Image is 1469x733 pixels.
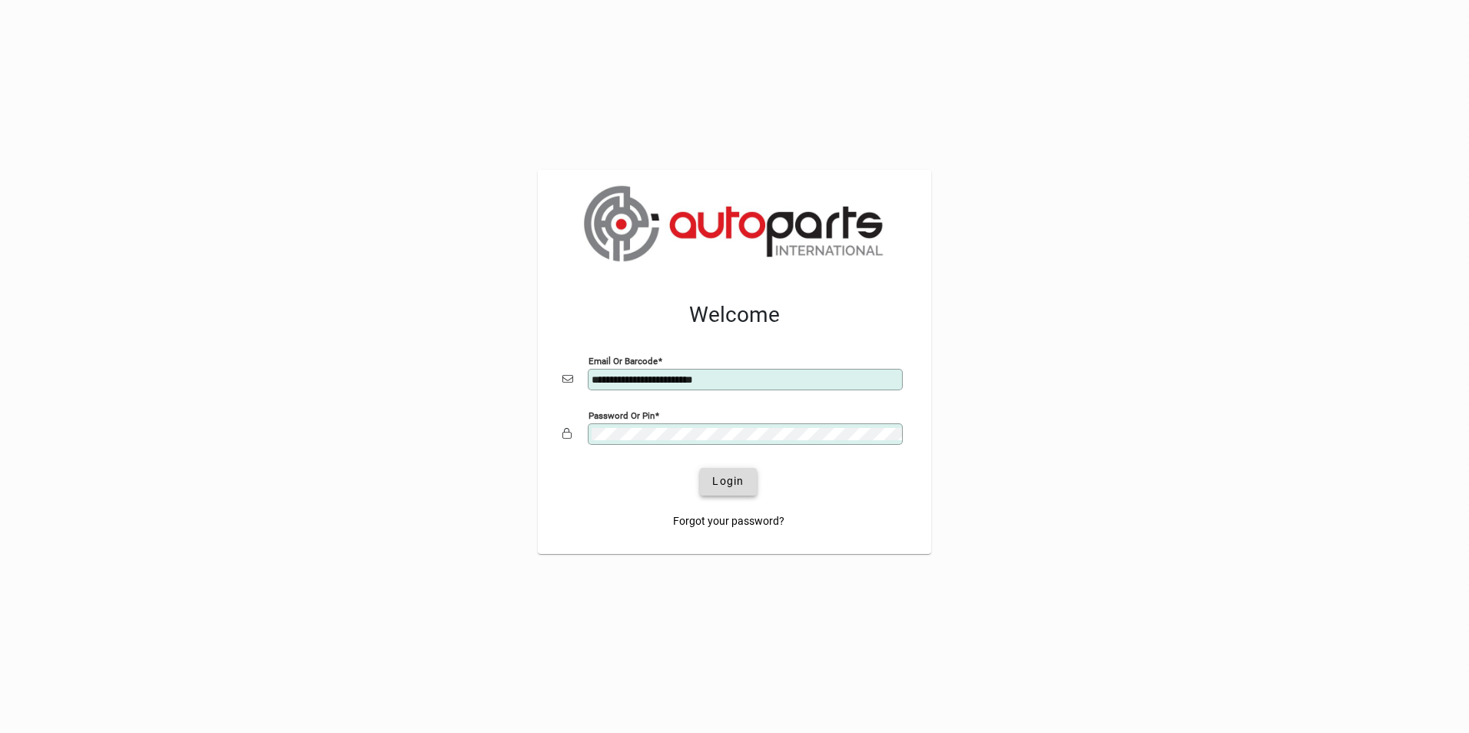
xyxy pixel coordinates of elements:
[673,513,784,529] span: Forgot your password?
[700,468,756,496] button: Login
[667,508,791,536] a: Forgot your password?
[589,355,658,366] mat-label: Email or Barcode
[589,410,655,420] mat-label: Password or Pin
[562,302,907,328] h2: Welcome
[712,473,744,489] span: Login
